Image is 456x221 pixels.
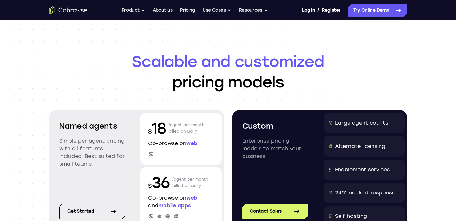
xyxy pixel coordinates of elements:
a: Go to the home page [49,6,87,14]
p: Simple per agent pricing with all features included. Best suited for small teams. [59,137,125,168]
a: Pricing [180,4,195,17]
a: About us [153,4,172,17]
div: Self hosting [335,212,367,220]
p: Co-browse on [148,140,214,147]
div: Large agent counts [335,119,388,127]
span: $ [148,183,152,190]
a: Contact Sales [242,204,308,219]
span: mobile apps [158,202,191,209]
p: /agent per month billed annually [172,172,208,193]
span: / [317,6,319,14]
span: web [186,195,197,201]
button: Resources [239,4,268,17]
a: Register [322,4,340,17]
h1: pricing models [49,51,407,92]
span: $ [148,128,152,135]
button: Use Cases [203,4,231,17]
span: web [186,140,197,146]
p: Co-browse on and [148,194,214,209]
p: 36 [148,172,170,193]
a: Try Online Demo [348,4,407,17]
p: Enterprise pricing models to match your business. [242,137,308,160]
div: Enablement services [335,166,390,174]
a: Get started [59,204,125,219]
h2: Custom [242,120,308,132]
a: Log In [302,4,315,17]
div: Alternate licensing [335,143,385,150]
h2: Named agents [59,120,125,132]
button: Product [122,4,145,17]
p: /agent per month billed annually [169,118,204,138]
p: 18 [148,118,166,138]
div: 24/7 Incident response [335,189,395,197]
span: Scalable and customized [49,51,407,72]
